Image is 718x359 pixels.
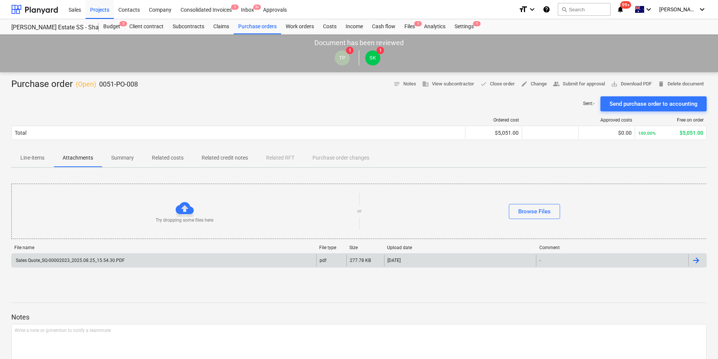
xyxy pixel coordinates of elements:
span: [PERSON_NAME] [659,6,697,12]
div: Free on order [638,117,704,123]
p: ( Open ) [76,80,96,89]
a: Claims [209,19,234,34]
span: SK [369,55,376,61]
p: 0051-PO-008 [99,80,138,89]
a: Cash flow [367,19,400,34]
button: Download PDF [608,78,655,90]
i: keyboard_arrow_down [528,5,537,14]
span: edit [521,81,528,87]
div: $5,051.00 [468,130,519,136]
a: Work orders [281,19,318,34]
div: Send purchase order to accounting [609,99,698,109]
div: Comment [539,245,686,250]
div: Purchase order [11,78,138,90]
a: Subcontracts [168,19,209,34]
i: notifications [617,5,624,14]
div: pdf [320,258,326,263]
p: Attachments [63,154,93,162]
span: Delete document [658,80,704,88]
span: 1 [231,5,239,10]
i: Knowledge base [543,5,550,14]
span: 1 [377,47,384,54]
p: Related credit notes [202,154,248,162]
div: Ordered cost [468,117,519,123]
div: $0.00 [582,130,632,136]
div: 277.78 KB [350,258,371,263]
span: business [422,81,429,87]
span: Close order [480,80,515,88]
div: [PERSON_NAME] Estate SS - Shade Structure [11,24,90,32]
div: Upload date [387,245,533,250]
small: 100.00% [638,131,656,136]
a: Budget3 [99,19,125,34]
div: Size [349,245,381,250]
div: File name [14,245,313,250]
div: Try dropping some files hereorBrowse Files [11,184,707,239]
iframe: Chat Widget [680,323,718,359]
button: Change [518,78,550,90]
i: keyboard_arrow_down [644,5,653,14]
button: Submit for approval [550,78,608,90]
span: save_alt [611,81,618,87]
span: 1 [414,21,422,26]
div: Total [15,130,26,136]
i: format_size [519,5,528,14]
button: View subcontractor [419,78,477,90]
span: Change [521,80,547,88]
button: Send purchase order to accounting [600,96,707,111]
p: Try dropping some files here [156,217,213,224]
span: done [480,81,487,87]
span: TP [339,55,345,61]
div: Tejas Pawar [335,50,350,65]
div: Client contract [125,19,168,34]
span: Download PDF [611,80,652,88]
div: Files [400,19,419,34]
div: Sales Quote_SQ-00002023_2025.08.25_15.54.30.PDF [15,258,125,263]
p: Document has been reviewed [314,38,404,47]
span: View subcontractor [422,80,474,88]
span: 1 [473,21,481,26]
div: Approved costs [582,117,632,123]
div: Settings [450,19,478,34]
div: Sean Keane [365,50,380,65]
p: Line-items [20,154,44,162]
a: Files1 [400,19,419,34]
span: delete [658,81,664,87]
span: 1 [346,47,354,54]
div: $5,051.00 [638,130,703,136]
p: Notes [11,313,707,322]
span: notes [393,81,400,87]
p: Related costs [152,154,184,162]
a: Settings1 [450,19,478,34]
button: Browse Files [509,204,560,219]
span: Notes [393,80,416,88]
div: Budget [99,19,125,34]
span: 9+ [253,5,261,10]
button: Delete document [655,78,707,90]
a: Costs [318,19,341,34]
span: search [561,6,567,12]
span: 99+ [620,1,631,9]
span: 3 [119,21,127,26]
div: [DATE] [387,258,401,263]
span: people_alt [553,81,560,87]
p: or [357,208,361,214]
button: Close order [477,78,518,90]
div: Income [341,19,367,34]
div: - [539,258,540,263]
p: Summary [111,154,134,162]
button: Search [558,3,611,16]
i: keyboard_arrow_down [698,5,707,14]
a: Purchase orders [234,19,281,34]
a: Analytics [419,19,450,34]
button: Notes [390,78,419,90]
p: Sent : - [583,100,594,107]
